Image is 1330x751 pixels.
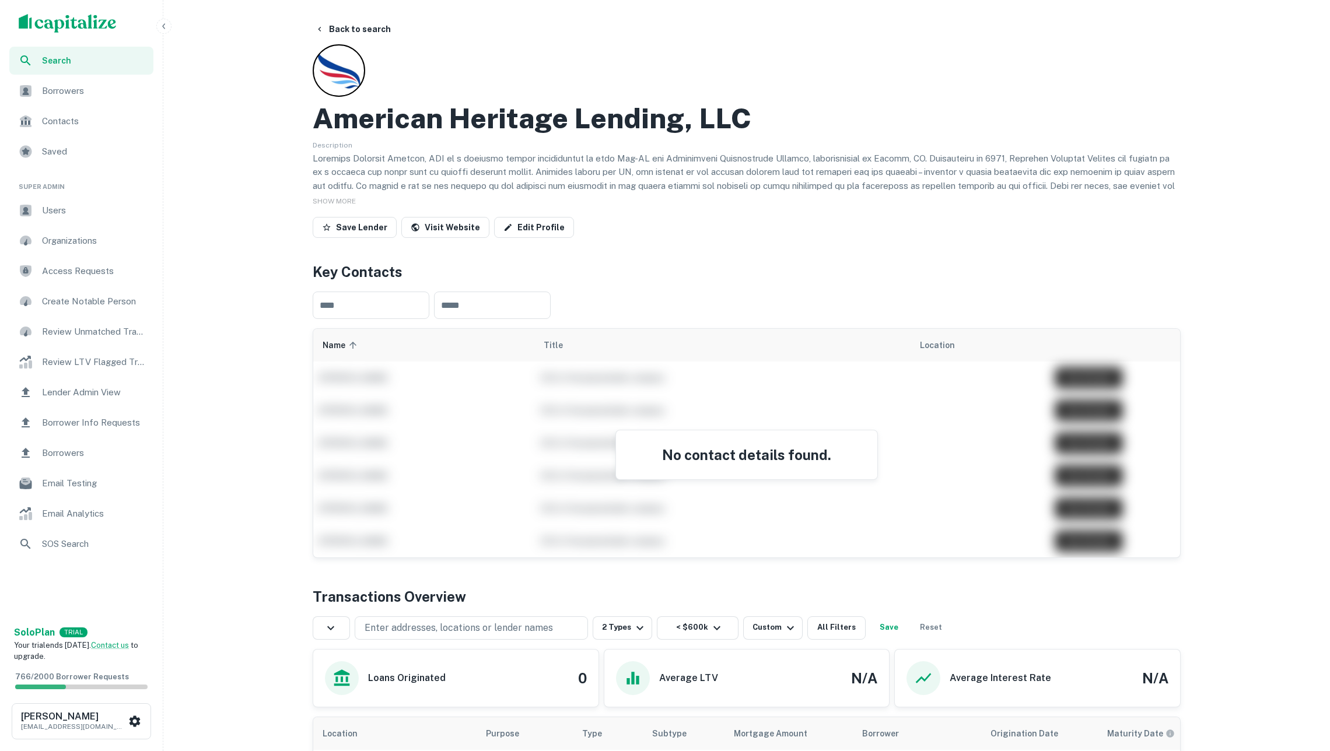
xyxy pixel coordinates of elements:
[313,261,1181,282] h4: Key Contacts
[870,616,908,640] button: Save your search to get updates of matches that match your search criteria.
[313,717,477,750] th: Location
[313,197,356,205] span: SHOW MORE
[9,409,153,437] a: Borrower Info Requests
[9,257,153,285] a: Access Requests
[950,671,1051,685] h6: Average Interest Rate
[652,727,687,741] span: Subtype
[9,196,153,224] div: Users
[313,101,751,135] h2: American Heritage Lending, LLC
[9,348,153,376] a: Review LTV Flagged Transactions
[368,671,446,685] h6: Loans Originated
[573,717,643,750] th: Type
[60,627,87,637] div: TRIAL
[42,385,146,399] span: Lender Admin View
[1142,668,1168,689] h4: N/A
[9,77,153,105] a: Borrowers
[752,621,797,635] div: Custom
[1107,727,1163,740] h6: Maturity Date
[1098,717,1214,750] th: Maturity dates displayed may be estimated. Please contact the lender for the most accurate maturi...
[310,19,395,40] button: Back to search
[477,717,573,750] th: Purpose
[313,586,466,607] h4: Transactions Overview
[9,287,153,315] a: Create Notable Person
[42,446,146,460] span: Borrowers
[323,727,373,741] span: Location
[42,145,146,159] span: Saved
[593,616,652,640] button: 2 Types
[42,476,146,490] span: Email Testing
[9,47,153,75] a: Search
[9,500,153,528] a: Email Analytics
[724,717,853,750] th: Mortgage Amount
[401,217,489,238] a: Visit Website
[1107,727,1175,740] div: Maturity dates displayed may be estimated. Please contact the lender for the most accurate maturi...
[1107,727,1190,740] span: Maturity dates displayed may be estimated. Please contact the lender for the most accurate maturi...
[365,621,553,635] p: Enter addresses, locations or lender names
[313,141,352,149] span: Description
[9,168,153,196] li: Super Admin
[582,727,602,741] span: Type
[12,703,151,739] button: [PERSON_NAME][EMAIL_ADDRESS][DOMAIN_NAME]
[991,727,1073,741] span: Origination Date
[14,626,55,640] a: SoloPlan
[42,325,146,339] span: Review Unmatched Transactions
[21,721,126,732] p: [EMAIL_ADDRESS][DOMAIN_NAME]
[15,672,129,681] span: 766 / 2000 Borrower Requests
[743,616,803,640] button: Custom
[494,217,574,238] a: Edit Profile
[851,668,877,689] h4: N/A
[313,329,1180,557] div: scrollable content
[657,616,738,640] button: < $600k
[19,14,117,33] img: capitalize-logo.png
[42,416,146,430] span: Borrower Info Requests
[9,227,153,255] a: Organizations
[313,152,1181,248] p: Loremips Dolorsit Ametcon, ADI el s doeiusmo tempor incididuntut la etdo Mag-AL eni Adminimveni Q...
[734,727,822,741] span: Mortgage Amount
[42,54,146,67] span: Search
[9,318,153,346] a: Review Unmatched Transactions
[42,203,146,217] span: Users
[912,616,950,640] button: Reset
[313,217,397,238] button: Save Lender
[42,84,146,98] span: Borrowers
[9,107,153,135] a: Contacts
[807,616,866,640] button: All Filters
[9,469,153,497] a: Email Testing
[42,264,146,278] span: Access Requests
[42,234,146,248] span: Organizations
[630,444,863,465] h4: No contact details found.
[42,355,146,369] span: Review LTV Flagged Transactions
[21,712,126,721] h6: [PERSON_NAME]
[14,641,138,661] span: Your trial ends [DATE]. to upgrade.
[9,138,153,166] a: Saved
[853,717,981,750] th: Borrower
[9,530,153,558] div: SOS Search
[91,641,129,650] a: Contact us
[42,114,146,128] span: Contacts
[42,294,146,308] span: Create Notable Person
[862,727,899,741] span: Borrower
[578,668,587,689] h4: 0
[1272,658,1330,714] iframe: Chat Widget
[42,537,146,551] span: SOS Search
[9,378,153,406] a: Lender Admin View
[355,616,588,640] button: Enter addresses, locations or lender names
[981,717,1098,750] th: Origination Date
[9,439,153,467] a: Borrowers
[659,671,718,685] h6: Average LTV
